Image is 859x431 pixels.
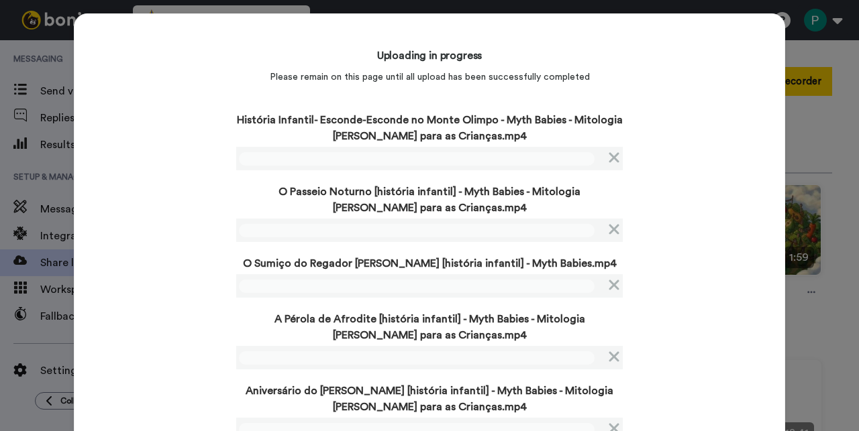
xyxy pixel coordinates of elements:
[236,311,623,343] p: A Pérola de Afrodite [história infantil] - Myth Babies - Mitologia [PERSON_NAME] para as Crianças...
[236,184,623,216] p: O Passeio Noturno [história infantil] - Myth Babies - Mitologia [PERSON_NAME] para as Crianças.mp4
[236,255,623,271] p: O Sumiço do Regador [PERSON_NAME] [história infantil] - Myth Babies.mp4
[270,70,590,84] p: Please remain on this page until all upload has been successfully completed
[236,112,623,144] p: História Infantil- Esconde-Esconde no Monte Olimpo - Myth Babies - Mitologia [PERSON_NAME] para a...
[377,48,483,64] h4: Uploading in progress
[236,383,623,415] p: Aniversário do [PERSON_NAME] [história infantil] - Myth Babies - Mitologia [PERSON_NAME] para as ...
